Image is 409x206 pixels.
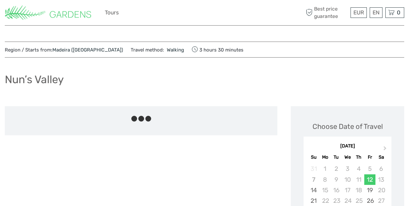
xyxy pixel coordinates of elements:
div: Not available Thursday, September 25th, 2025 [353,195,364,206]
img: 3284-3b4dc9b0-1ebf-45c4-852c-371adb9b6da5_logo_small.png [5,5,91,20]
div: Not available Tuesday, September 23rd, 2025 [331,195,342,206]
span: Best price guarantee [305,5,349,20]
span: 3 hours 30 minutes [192,45,243,54]
div: Not available Wednesday, September 3rd, 2025 [342,163,353,174]
div: Th [353,153,364,162]
div: Tu [331,153,342,162]
button: Next Month [381,145,391,155]
div: EN [370,7,382,18]
div: Not available Tuesday, September 9th, 2025 [331,174,342,185]
span: Travel method: [131,45,184,54]
div: Not available Tuesday, September 16th, 2025 [331,185,342,195]
span: EUR [353,9,364,16]
div: We [342,153,353,162]
div: Not available Friday, September 5th, 2025 [364,163,375,174]
div: Not available Monday, September 1st, 2025 [320,163,331,174]
div: Not available Tuesday, September 2nd, 2025 [331,163,342,174]
div: Not available Sunday, September 7th, 2025 [308,174,319,185]
div: Not available Monday, September 22nd, 2025 [320,195,331,206]
div: Choose Sunday, September 21st, 2025 [308,195,319,206]
div: Not available Monday, September 15th, 2025 [320,185,331,195]
div: Choose Friday, September 26th, 2025 [364,195,375,206]
div: Not available Wednesday, September 24th, 2025 [342,195,353,206]
div: Not available Saturday, September 6th, 2025 [375,163,387,174]
div: Choose Sunday, September 14th, 2025 [308,185,319,195]
div: [DATE] [304,143,391,150]
a: Madeira ([GEOGRAPHIC_DATA]) [52,47,123,53]
div: Not available Saturday, September 20th, 2025 [375,185,387,195]
div: Not available Wednesday, September 10th, 2025 [342,174,353,185]
div: Mo [320,153,331,162]
div: Fr [364,153,375,162]
div: Su [308,153,319,162]
div: Choose Friday, September 19th, 2025 [364,185,375,195]
div: Not available Saturday, September 27th, 2025 [375,195,387,206]
span: 0 [396,9,401,16]
div: Not available Wednesday, September 17th, 2025 [342,185,353,195]
div: Not available Thursday, September 11th, 2025 [353,174,364,185]
a: Walking [164,47,184,53]
div: Choose Date of Travel [313,122,383,131]
div: Not available Sunday, August 31st, 2025 [308,163,319,174]
h1: Nun’s Valley [5,73,64,86]
div: Not available Thursday, September 18th, 2025 [353,185,364,195]
div: Choose Friday, September 12th, 2025 [364,174,375,185]
div: Not available Saturday, September 13th, 2025 [375,174,387,185]
a: Tours [105,8,119,17]
div: Not available Thursday, September 4th, 2025 [353,163,364,174]
div: Sa [375,153,387,162]
span: Region / Starts from: [5,47,123,53]
div: Not available Monday, September 8th, 2025 [320,174,331,185]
